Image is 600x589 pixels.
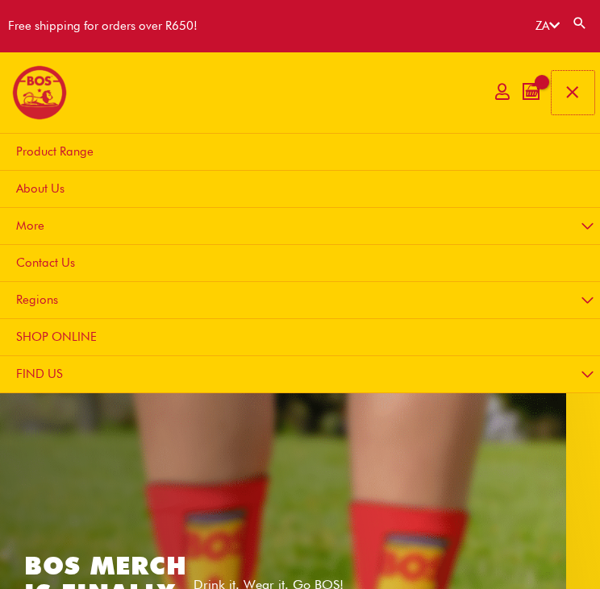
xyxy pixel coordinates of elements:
a: ZA [535,19,560,33]
span: Product Range [16,144,94,159]
a: View Shopping Cart, empty [523,83,540,100]
span: SHOP ONLINE [16,330,97,344]
span: Regions [16,292,58,307]
img: BOS logo finals-200px [12,65,67,120]
a: Search button [572,15,588,31]
span: About Us [16,181,65,196]
span: FIND US [16,367,63,381]
span: More [16,218,44,233]
span: Contact Us [16,255,75,270]
div: Free shipping for orders over R650! [8,8,198,44]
